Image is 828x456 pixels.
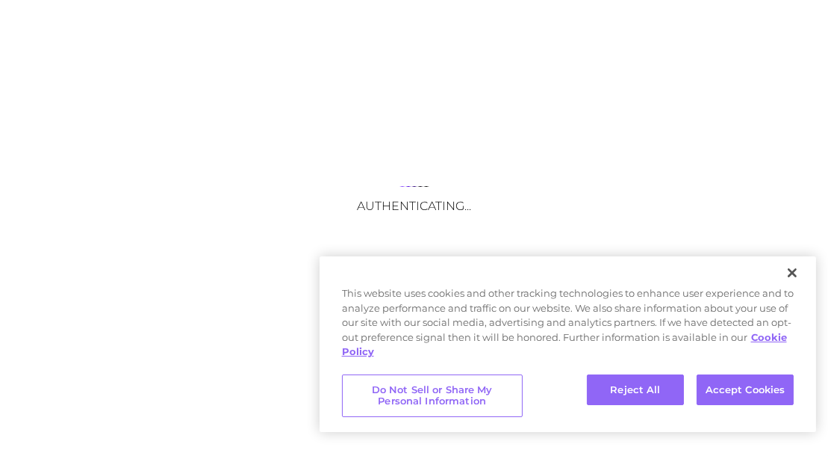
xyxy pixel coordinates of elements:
h3: Authenticating... [265,199,564,213]
button: Reject All [587,375,684,406]
button: Accept Cookies [697,375,794,406]
button: Do Not Sell or Share My Personal Information, Opens the preference center dialog [342,375,523,417]
div: Privacy [320,256,816,432]
div: This website uses cookies and other tracking technologies to enhance user experience and to analy... [320,286,816,367]
div: Cookie banner [320,256,816,432]
button: Close [776,256,809,289]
